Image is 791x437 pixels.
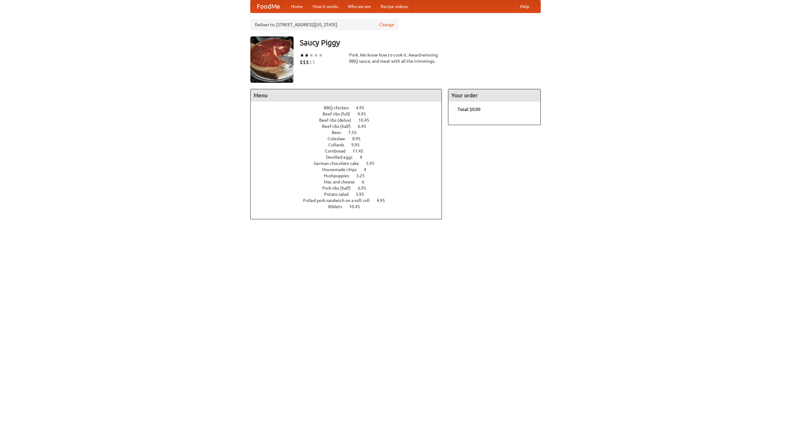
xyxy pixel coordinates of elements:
span: 6.45 [358,124,372,129]
span: 3.25 [356,173,371,178]
a: Change [379,22,394,28]
span: 6.95 [358,186,372,191]
span: 3.95 [356,192,370,197]
span: 7.55 [348,130,363,135]
a: Recipe videos [376,0,413,13]
span: Housemade chips [322,167,363,172]
li: ★ [318,52,323,59]
h4: Your order [448,89,540,102]
li: $ [309,59,312,65]
span: 9.95 [357,111,372,116]
li: $ [300,59,303,65]
span: Pulled pork sandwich on a soft roll [303,198,376,203]
a: Home [286,0,308,13]
li: $ [306,59,309,65]
h4: Menu [251,89,442,102]
span: Coleslaw [328,136,351,141]
span: 8.95 [352,136,367,141]
b: Total: $0.00 [458,107,480,112]
a: Cornbread 11.45 [325,149,375,153]
span: Beef ribs (delux) [319,118,357,123]
span: 10.45 [358,118,375,123]
span: Beer [332,130,347,135]
span: 4 [360,155,368,160]
a: Who we are [343,0,376,13]
span: Collards [328,142,350,147]
a: BBQ chicken 4.95 [324,105,376,110]
a: Potato salad 3.95 [324,192,375,197]
span: Beef ribs (half) [322,124,357,129]
span: 5.95 [366,161,381,166]
span: Beef ribs (full) [323,111,357,116]
a: Hushpuppies 3.25 [324,173,376,178]
a: Riblets 10.45 [328,204,371,209]
a: Beer 7.55 [332,130,368,135]
span: 4.95 [377,198,391,203]
span: 10.45 [349,204,366,209]
div: Pork. We know how to cook it. Award-winning BBQ sauce, and meat with all the trimmings. [349,52,442,64]
li: ★ [300,52,304,59]
img: angular.jpg [250,36,294,83]
li: ★ [304,52,309,59]
span: 9.95 [351,142,366,147]
span: Potato salad [324,192,355,197]
a: Beef ribs (delux) 10.45 [319,118,381,123]
li: $ [312,59,315,65]
a: Mac and cheese 6 [324,179,376,184]
a: Help [515,0,534,13]
a: Beef ribs (full) 9.95 [323,111,377,116]
h3: Saucy Piggy [300,36,541,49]
li: $ [303,59,306,65]
a: Beef ribs (half) 6.45 [322,124,378,129]
span: BBQ chicken [324,105,355,110]
li: ★ [309,52,314,59]
a: Pulled pork sandwich on a soft roll 4.95 [303,198,396,203]
a: Devilled eggs 4 [326,155,374,160]
span: 4 [364,167,372,172]
a: German chocolate cake 5.95 [314,161,386,166]
span: Mac and cheese [324,179,361,184]
span: Riblets [328,204,348,209]
span: German chocolate cake [314,161,365,166]
span: Pork ribs (half) [322,186,357,191]
span: Cornbread [325,149,352,153]
a: Pork ribs (half) 6.95 [322,186,378,191]
span: 11.45 [353,149,370,153]
span: 4.95 [356,105,370,110]
a: Housemade chips 4 [322,167,378,172]
span: Hushpuppies [324,173,355,178]
a: FoodMe [251,0,286,13]
li: ★ [314,52,318,59]
a: How it works [308,0,343,13]
div: Deliver to: [STREET_ADDRESS][US_STATE] [250,19,399,30]
a: Coleslaw 8.95 [328,136,372,141]
span: Devilled eggs [326,155,359,160]
a: Collards 9.95 [328,142,371,147]
span: 6 [362,179,370,184]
